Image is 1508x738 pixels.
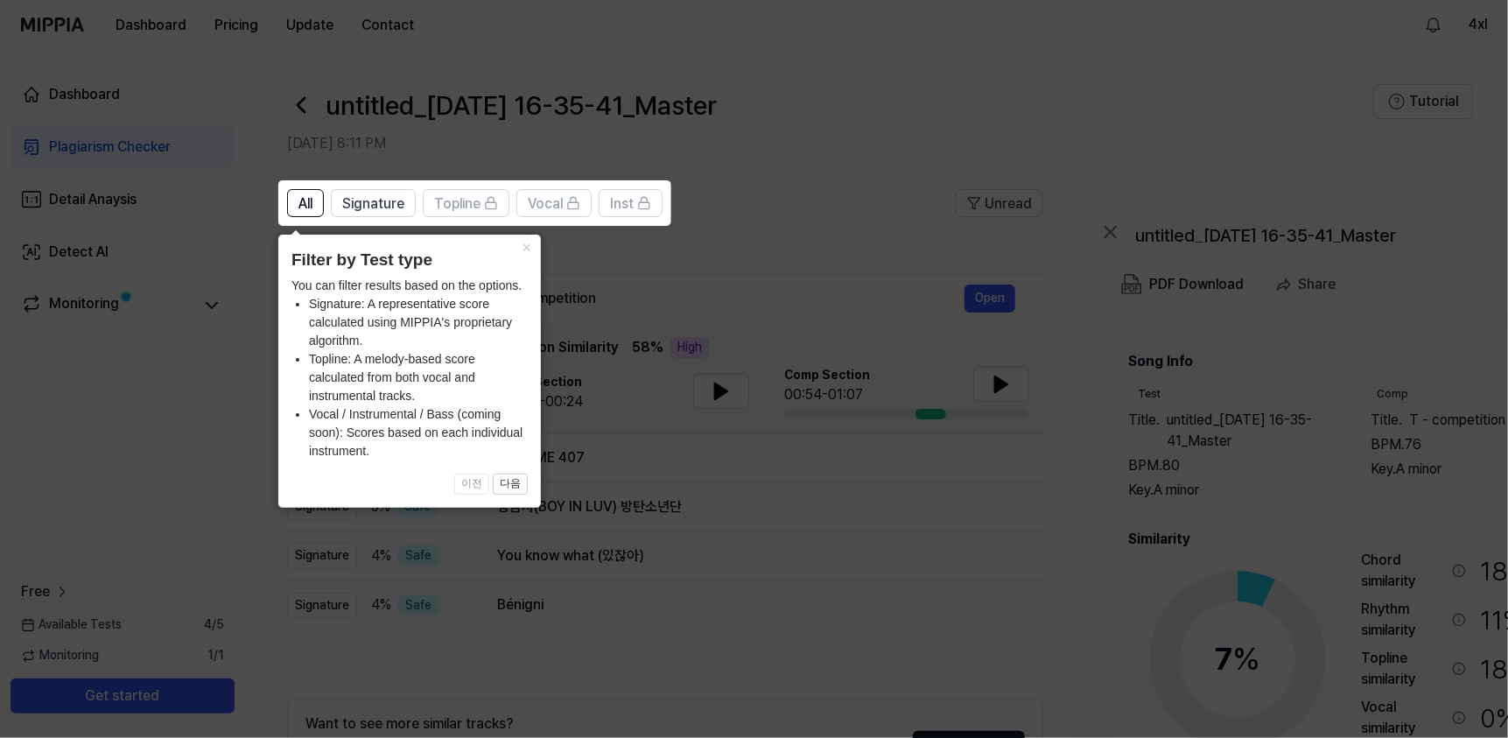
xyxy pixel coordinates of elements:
[287,189,324,217] button: All
[513,235,541,259] button: Close
[291,277,528,460] div: You can filter results based on the options.
[342,193,404,214] span: Signature
[516,189,592,217] button: Vocal
[331,189,416,217] button: Signature
[309,405,528,460] li: Vocal / Instrumental / Bass (coming soon): Scores based on each individual instrument.
[309,350,528,405] li: Topline: A melody-based score calculated from both vocal and instrumental tracks.
[493,474,528,495] button: 다음
[528,193,563,214] span: Vocal
[599,189,663,217] button: Inst
[298,193,312,214] span: All
[610,193,634,214] span: Inst
[434,193,480,214] span: Topline
[309,295,528,350] li: Signature: A representative score calculated using MIPPIA's proprietary algorithm.
[423,189,509,217] button: Topline
[291,248,528,273] header: Filter by Test type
